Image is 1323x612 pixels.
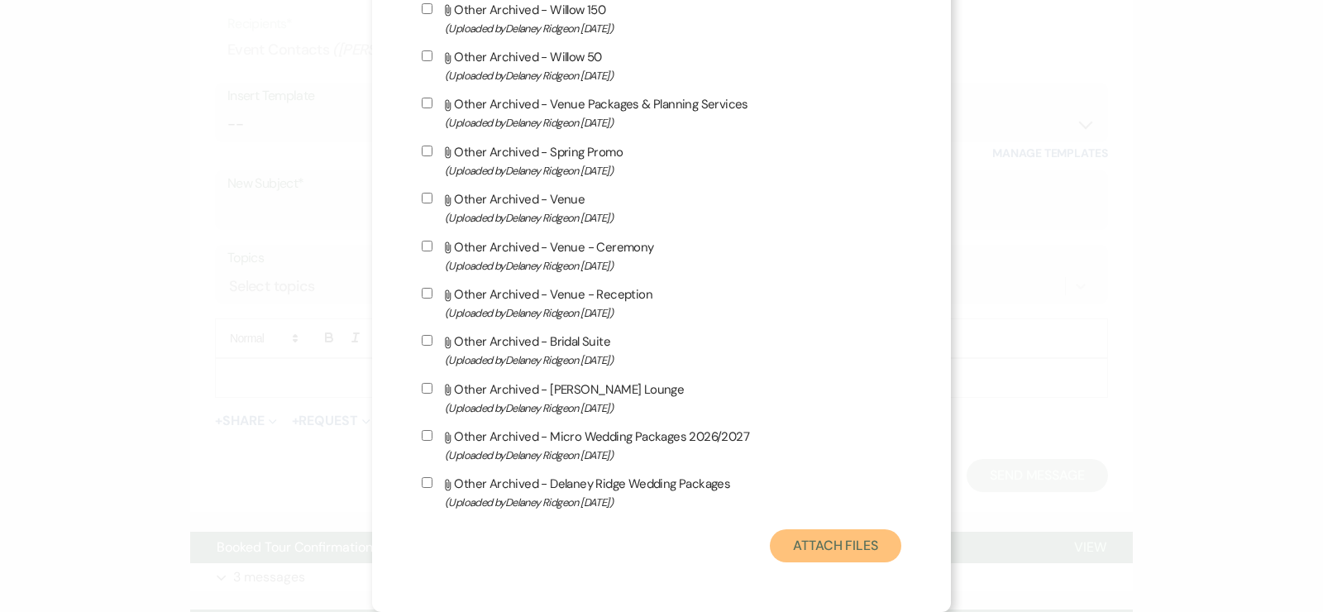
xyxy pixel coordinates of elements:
span: (Uploaded by Delaney Ridge on [DATE] ) [445,161,901,180]
label: Other Archived - Venue - Ceremony [422,237,901,275]
label: Other Archived - Bridal Suite [422,331,901,370]
span: (Uploaded by Delaney Ridge on [DATE] ) [445,208,901,227]
input: Other Archived - Willow 50(Uploaded byDelaney Ridgeon [DATE]) [422,50,432,61]
span: (Uploaded by Delaney Ridge on [DATE] ) [445,351,901,370]
label: Other Archived - Micro Wedding Packages 2026/2027 [422,426,901,465]
input: Other Archived - Willow 150(Uploaded byDelaney Ridgeon [DATE]) [422,3,432,14]
span: (Uploaded by Delaney Ridge on [DATE] ) [445,446,901,465]
label: Other Archived - Venue Packages & Planning Services [422,93,901,132]
span: (Uploaded by Delaney Ridge on [DATE] ) [445,256,901,275]
input: Other Archived - Delaney Ridge Wedding Packages(Uploaded byDelaney Ridgeon [DATE]) [422,477,432,488]
label: Other Archived - Delaney Ridge Wedding Packages [422,473,901,512]
span: (Uploaded by Delaney Ridge on [DATE] ) [445,399,901,418]
span: (Uploaded by Delaney Ridge on [DATE] ) [445,493,901,512]
span: (Uploaded by Delaney Ridge on [DATE] ) [445,66,901,85]
input: Other Archived - Spring Promo(Uploaded byDelaney Ridgeon [DATE]) [422,146,432,156]
label: Other Archived - Willow 50 [422,46,901,85]
input: Other Archived - Micro Wedding Packages 2026/2027(Uploaded byDelaney Ridgeon [DATE]) [422,430,432,441]
input: Other Archived - Venue Packages & Planning Services(Uploaded byDelaney Ridgeon [DATE]) [422,98,432,108]
label: Other Archived - [PERSON_NAME] Lounge [422,379,901,418]
label: Other Archived - Venue - Reception [422,284,901,323]
span: (Uploaded by Delaney Ridge on [DATE] ) [445,113,901,132]
input: Other Archived - Venue(Uploaded byDelaney Ridgeon [DATE]) [422,193,432,203]
input: Other Archived - [PERSON_NAME] Lounge(Uploaded byDelaney Ridgeon [DATE]) [422,383,432,394]
label: Other Archived - Venue [422,189,901,227]
button: Attach Files [770,529,901,562]
input: Other Archived - Bridal Suite(Uploaded byDelaney Ridgeon [DATE]) [422,335,432,346]
span: (Uploaded by Delaney Ridge on [DATE] ) [445,19,901,38]
span: (Uploaded by Delaney Ridge on [DATE] ) [445,304,901,323]
input: Other Archived - Venue - Reception(Uploaded byDelaney Ridgeon [DATE]) [422,288,432,299]
input: Other Archived - Venue - Ceremony(Uploaded byDelaney Ridgeon [DATE]) [422,241,432,251]
label: Other Archived - Spring Promo [422,141,901,180]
